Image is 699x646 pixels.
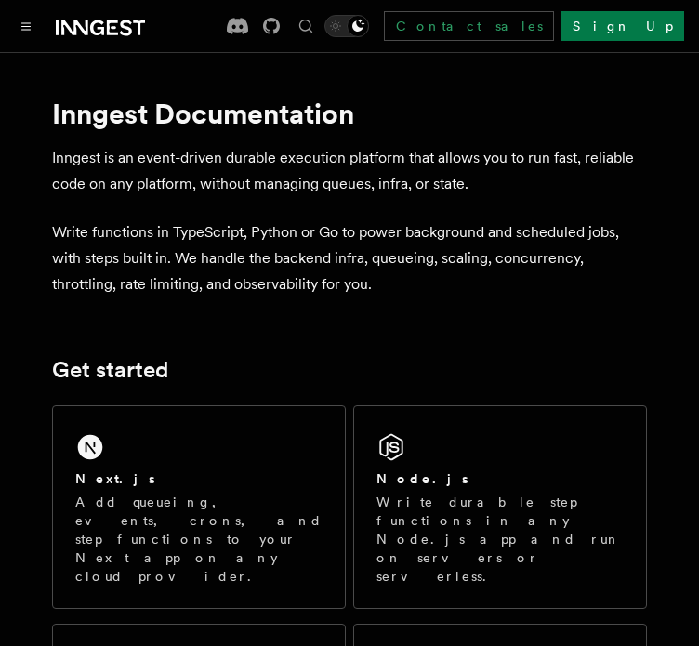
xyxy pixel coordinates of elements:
[52,405,346,609] a: Next.jsAdd queueing, events, crons, and step functions to your Next app on any cloud provider.
[561,11,684,41] a: Sign Up
[376,493,624,586] p: Write durable step functions in any Node.js app and run on servers or serverless.
[295,15,317,37] button: Find something...
[384,11,554,41] a: Contact sales
[52,219,647,297] p: Write functions in TypeScript, Python or Go to power background and scheduled jobs, with steps bu...
[75,493,323,586] p: Add queueing, events, crons, and step functions to your Next app on any cloud provider.
[353,405,647,609] a: Node.jsWrite durable step functions in any Node.js app and run on servers or serverless.
[52,97,647,130] h1: Inngest Documentation
[324,15,369,37] button: Toggle dark mode
[376,469,468,488] h2: Node.js
[52,145,647,197] p: Inngest is an event-driven durable execution platform that allows you to run fast, reliable code ...
[15,15,37,37] button: Toggle navigation
[75,469,155,488] h2: Next.js
[52,357,168,383] a: Get started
